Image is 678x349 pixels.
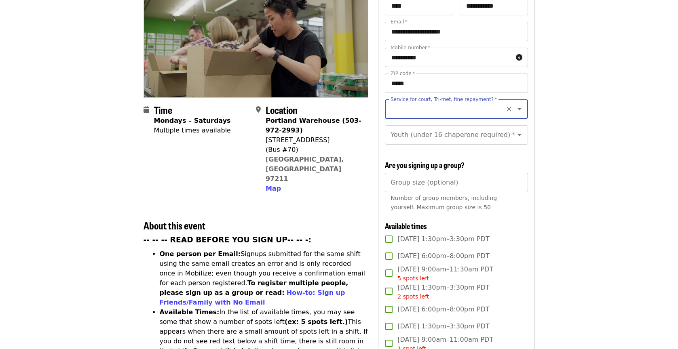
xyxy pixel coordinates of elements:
[160,289,345,306] a: How-to: Sign up Friends/Family with No Email
[144,106,149,114] i: calendar icon
[256,106,261,114] i: map-marker-alt icon
[397,293,429,300] span: 2 spots left
[385,22,528,41] input: Email
[391,19,408,24] label: Email
[385,160,465,170] span: Are you signing up a group?
[266,103,298,117] span: Location
[385,74,528,93] input: ZIP code
[266,145,362,155] div: (Bus #70)
[154,103,172,117] span: Time
[266,156,344,183] a: [GEOGRAPHIC_DATA], [GEOGRAPHIC_DATA] 97211
[160,279,349,296] strong: To register multiple people, please sign up as a group or read:
[397,283,489,301] span: [DATE] 1:30pm–3:30pm PDT
[144,218,205,232] span: About this event
[397,305,489,314] span: [DATE] 6:00pm–8:00pm PDT
[285,318,348,326] strong: (ex: 5 spots left.)
[160,249,369,307] li: Signups submitted for the same shift using the same email creates an error and is only recorded o...
[144,235,312,244] strong: -- -- -- READ BEFORE YOU SIGN UP-- -- -:
[266,135,362,145] div: [STREET_ADDRESS]
[503,103,515,115] button: Clear
[385,221,427,231] span: Available times
[397,322,489,331] span: [DATE] 1:30pm–3:30pm PDT
[397,251,489,261] span: [DATE] 6:00pm–8:00pm PDT
[160,250,241,258] strong: One person per Email:
[154,117,231,124] strong: Mondays – Saturdays
[266,184,281,193] button: Map
[397,234,489,244] span: [DATE] 1:30pm–3:30pm PDT
[391,45,430,50] label: Mobile number
[266,117,361,134] strong: Portland Warehouse (503-972-2993)
[514,129,525,141] button: Open
[266,185,281,192] span: Map
[397,265,493,283] span: [DATE] 9:00am–11:30am PDT
[514,103,525,115] button: Open
[391,195,497,210] span: Number of group members, including yourself. Maximum group size is 50
[391,71,415,76] label: ZIP code
[397,275,429,282] span: 5 spots left
[154,126,231,135] div: Multiple times available
[385,173,528,192] input: [object Object]
[160,308,220,316] strong: Available Times:
[516,54,522,61] i: circle-info icon
[391,97,497,102] label: Service for court, Tri-met, fine repayment?
[385,48,512,67] input: Mobile number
